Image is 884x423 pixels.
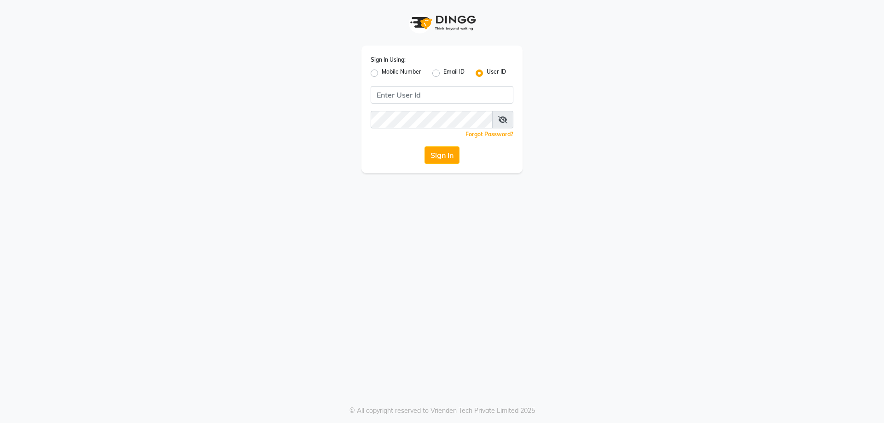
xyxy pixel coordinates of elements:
label: Sign In Using: [371,56,406,64]
label: Mobile Number [382,68,421,79]
label: User ID [487,68,506,79]
input: Username [371,86,513,104]
input: Username [371,111,493,128]
label: Email ID [443,68,465,79]
button: Sign In [425,146,459,164]
a: Forgot Password? [465,131,513,138]
img: logo1.svg [405,9,479,36]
